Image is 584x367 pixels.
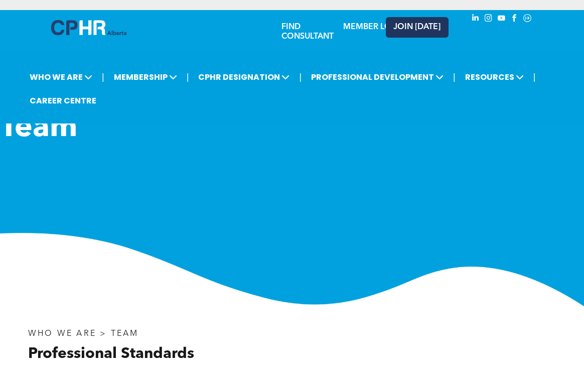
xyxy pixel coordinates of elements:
a: youtube [496,13,507,26]
li: | [187,67,189,87]
span: WHO WE ARE [27,68,95,86]
span: CPHR DESIGNATION [195,68,293,86]
span: Professional Standards [28,346,194,361]
a: MEMBER LOGIN [343,23,406,31]
a: CAREER CENTRE [27,91,99,110]
li: | [533,67,536,87]
li: | [299,67,302,87]
a: linkedin [470,13,481,26]
span: PROFESSIONAL DEVELOPMENT [308,68,447,86]
img: A blue and white logo for cp alberta [51,20,126,35]
li: | [102,67,104,87]
a: Social network [522,13,533,26]
span: RESOURCES [462,68,527,86]
a: JOIN [DATE] [386,17,449,38]
a: instagram [483,13,494,26]
a: FIND CONSULTANT [281,23,334,41]
span: MEMBERSHIP [111,68,180,86]
span: JOIN [DATE] [393,23,441,32]
li: | [453,67,456,87]
a: facebook [509,13,520,26]
span: WHO WE ARE > TEAM [28,330,138,338]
